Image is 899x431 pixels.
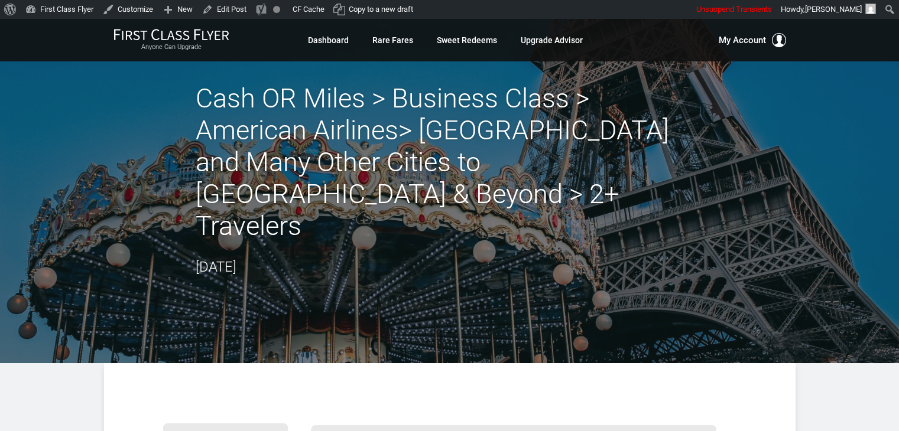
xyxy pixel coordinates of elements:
button: My Account [719,33,786,47]
small: Anyone Can Upgrade [113,43,229,51]
a: Sweet Redeems [437,30,497,51]
h2: Cash OR Miles > Business Class > American Airlines> [GEOGRAPHIC_DATA] and Many Other Cities to [G... [196,83,704,242]
a: Dashboard [308,30,349,51]
span: My Account [719,33,766,47]
span: Unsuspend Transients [696,5,772,14]
span: [PERSON_NAME] [805,5,862,14]
a: First Class FlyerAnyone Can Upgrade [113,28,229,52]
a: Rare Fares [372,30,413,51]
a: Upgrade Advisor [521,30,583,51]
img: First Class Flyer [113,28,229,41]
time: [DATE] [196,259,236,275]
